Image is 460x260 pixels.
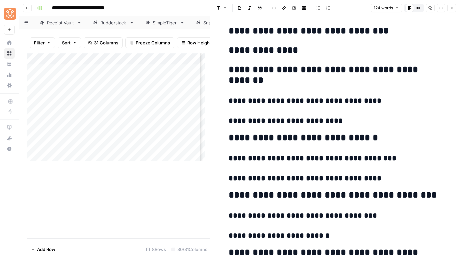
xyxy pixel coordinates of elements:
[4,5,15,22] button: Workspace: SimpleTiger
[4,133,15,144] button: What's new?
[136,39,170,46] span: Freeze Columns
[203,19,238,26] div: Snap Projections
[94,39,118,46] span: 31 Columns
[4,59,15,69] a: Your Data
[4,144,15,154] button: Help + Support
[4,122,15,133] a: AirOps Academy
[58,37,81,48] button: Sort
[34,39,45,46] span: Filter
[371,4,402,12] button: 124 words
[187,39,211,46] span: Row Height
[87,16,140,29] a: Rudderstack
[100,19,127,26] div: Rudderstack
[34,16,87,29] a: Receipt Vault
[47,19,74,26] div: Receipt Vault
[4,37,15,48] a: Home
[84,37,123,48] button: 31 Columns
[190,16,251,29] a: Snap Projections
[62,39,71,46] span: Sort
[143,244,169,255] div: 8 Rows
[140,16,190,29] a: SimpleTiger
[125,37,174,48] button: Freeze Columns
[169,244,210,255] div: 30/31 Columns
[37,246,55,253] span: Add Row
[4,69,15,80] a: Usage
[4,48,15,59] a: Browse
[4,80,15,91] a: Settings
[30,37,55,48] button: Filter
[27,244,59,255] button: Add Row
[4,8,16,20] img: SimpleTiger Logo
[153,19,177,26] div: SimpleTiger
[177,37,216,48] button: Row Height
[4,133,14,143] div: What's new?
[374,5,393,11] span: 124 words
